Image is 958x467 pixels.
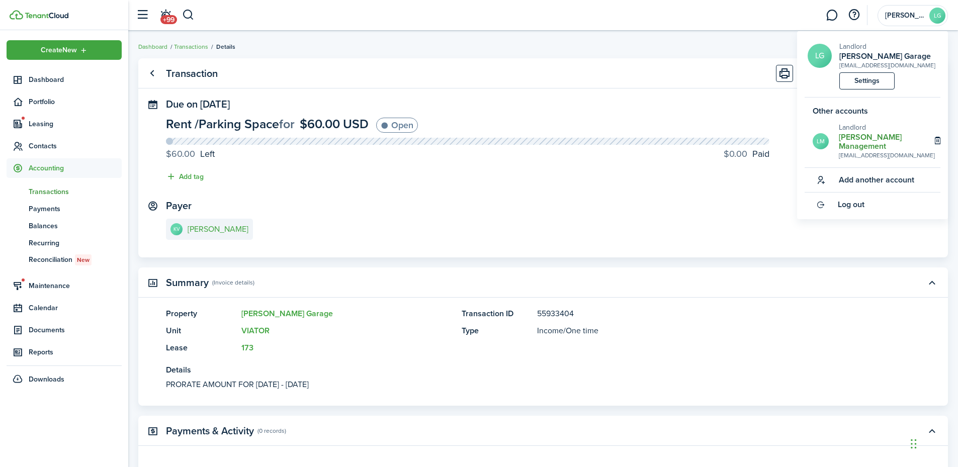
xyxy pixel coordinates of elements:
span: Maintenance [29,281,122,291]
span: Landlord [839,122,866,133]
div: Drag [911,429,917,459]
span: Downloads [29,374,64,385]
span: Add another account [839,175,914,184]
span: Langley Garage [885,12,925,19]
progress-caption-label-value: $60.00 [166,147,195,161]
panel-main-title: Transaction [166,68,218,79]
button: Add another account [805,168,914,192]
span: New [77,255,90,264]
button: Open resource center [845,7,862,24]
panel-main-title: Unit [166,325,236,337]
a: Balances [7,217,122,234]
avatar-text: KV [170,223,183,235]
button: Print [776,65,793,82]
a: [PERSON_NAME] Garage [839,52,935,61]
span: Landlord [839,41,866,52]
progress-caption-label: Paid [724,147,769,161]
e-details-info-title: [PERSON_NAME] [188,225,248,234]
button: Open sidebar [133,6,152,25]
h2: Langley Garage [839,52,935,61]
span: Portfolio [29,97,122,107]
span: for [279,115,295,133]
panel-main-description: PRORATE AMOUNT FOR [DATE] - [DATE] [166,379,890,391]
a: Messaging [822,3,841,28]
div: [EMAIL_ADDRESS][DOMAIN_NAME] [839,151,935,160]
a: Settings [839,72,895,89]
a: 173 [241,342,253,353]
span: Calendar [29,303,122,313]
button: Search [182,7,195,24]
div: [EMAIL_ADDRESS][DOMAIN_NAME] [839,61,935,70]
a: Go back [143,65,160,82]
status: Open [376,118,418,133]
panel-main-title: Payer [166,200,192,212]
panel-main-title: Transaction ID [462,308,532,320]
a: VIATOR [241,325,270,336]
button: Toggle accordion [923,274,940,291]
panel-main-title: Property [166,308,236,320]
a: Log out [805,193,940,217]
a: LG [808,44,832,68]
progress-caption-label-value: $0.00 [724,147,747,161]
a: Dashboard [7,70,122,89]
span: Leasing [29,119,122,129]
span: Details [216,42,235,51]
h5: Other accounts [805,105,940,117]
panel-main-description: / [537,325,890,337]
a: Recurring [7,234,122,251]
span: Log out [838,200,864,209]
span: Recurring [29,238,122,248]
a: Transactions [174,42,208,51]
a: Payments [7,200,122,217]
a: Dashboard [138,42,167,51]
panel-main-body: Toggle accordion [138,308,948,406]
a: [PERSON_NAME] Garage [241,308,333,319]
span: Due on [DATE] [166,97,230,112]
panel-main-title: Lease [166,342,236,354]
panel-main-subtitle: (0 records) [257,426,286,435]
a: KV[PERSON_NAME] [166,219,253,240]
span: Income [537,325,563,336]
progress-caption-label: Left [166,147,215,161]
span: Accounting [29,163,122,173]
a: ReconciliationNew [7,251,122,268]
span: +99 [160,15,177,24]
avatar-text: LM [813,133,829,149]
h2: Langley Management [839,133,935,151]
iframe: Chat Widget [908,419,958,467]
span: Dashboard [29,74,122,85]
img: TenantCloud [25,13,68,19]
panel-main-title: Payments & Activity [166,425,254,437]
panel-main-subtitle: (Invoice details) [212,278,254,287]
span: Documents [29,325,122,335]
span: Payments [29,204,122,214]
span: Create New [41,47,77,54]
span: $60.00 USD [300,115,369,133]
span: Reports [29,347,122,357]
avatar-text: LG [929,8,945,24]
span: Balances [29,221,122,231]
span: Contacts [29,141,122,151]
span: Reconciliation [29,254,122,265]
span: Transactions [29,186,122,197]
panel-main-description: 55933404 [537,308,890,320]
panel-main-title: Details [166,364,890,376]
panel-main-title: Summary [166,277,209,289]
span: Rent / Parking Space [166,115,279,133]
img: TenantCloud [10,10,23,20]
a: Transactions [7,183,122,200]
span: One time [566,325,598,336]
a: Notifications [156,3,175,28]
button: Add tag [166,171,204,182]
a: Reports [7,342,122,362]
button: Open menu [7,40,122,60]
panel-main-title: Type [462,325,532,337]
